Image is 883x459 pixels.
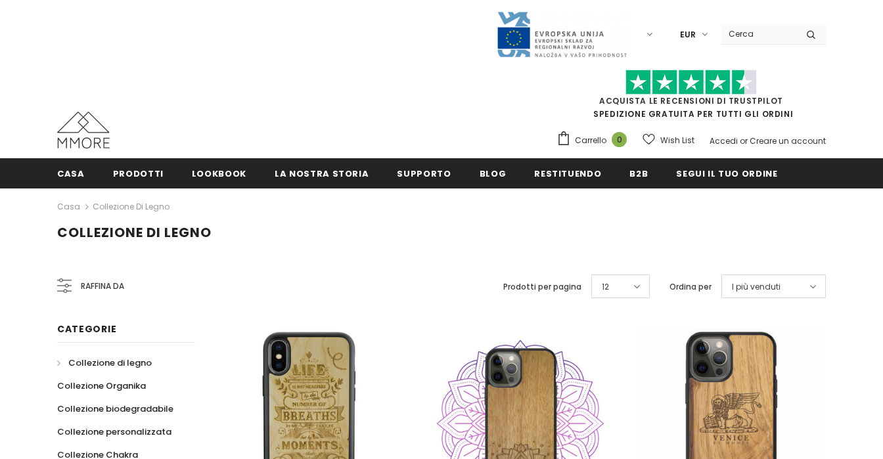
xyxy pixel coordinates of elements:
[192,167,246,180] span: Lookbook
[602,280,609,294] span: 12
[534,167,601,180] span: Restituendo
[669,280,712,294] label: Ordina per
[275,158,369,188] a: La nostra storia
[57,322,116,336] span: Categorie
[275,167,369,180] span: La nostra storia
[676,167,777,180] span: Segui il tuo ordine
[676,158,777,188] a: Segui il tuo ordine
[57,403,173,415] span: Collezione biodegradabile
[612,132,627,147] span: 0
[732,280,781,294] span: I più venduti
[57,397,173,420] a: Collezione biodegradabile
[721,24,796,43] input: Search Site
[57,380,146,392] span: Collezione Organika
[57,374,146,397] a: Collezione Organika
[740,135,748,146] span: or
[625,70,757,95] img: Fidati di Pilot Stars
[57,420,171,443] a: Collezione personalizzata
[629,167,648,180] span: B2B
[503,280,581,294] label: Prodotti per pagina
[680,28,696,41] span: EUR
[599,95,783,106] a: Acquista le recensioni di TrustPilot
[93,201,170,212] a: Collezione di legno
[57,199,80,215] a: Casa
[68,357,152,369] span: Collezione di legno
[397,167,451,180] span: supporto
[113,167,164,180] span: Prodotti
[57,223,212,242] span: Collezione di legno
[57,351,152,374] a: Collezione di legno
[57,158,85,188] a: Casa
[57,112,110,148] img: Casi MMORE
[496,11,627,58] img: Javni Razpis
[81,279,124,294] span: Raffina da
[480,158,507,188] a: Blog
[660,134,694,147] span: Wish List
[113,158,164,188] a: Prodotti
[556,131,633,150] a: Carrello 0
[496,28,627,39] a: Javni Razpis
[556,76,826,120] span: SPEDIZIONE GRATUITA PER TUTTI GLI ORDINI
[480,167,507,180] span: Blog
[534,158,601,188] a: Restituendo
[575,134,606,147] span: Carrello
[629,158,648,188] a: B2B
[710,135,738,146] a: Accedi
[643,129,694,152] a: Wish List
[57,426,171,438] span: Collezione personalizzata
[192,158,246,188] a: Lookbook
[57,167,85,180] span: Casa
[750,135,826,146] a: Creare un account
[397,158,451,188] a: supporto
